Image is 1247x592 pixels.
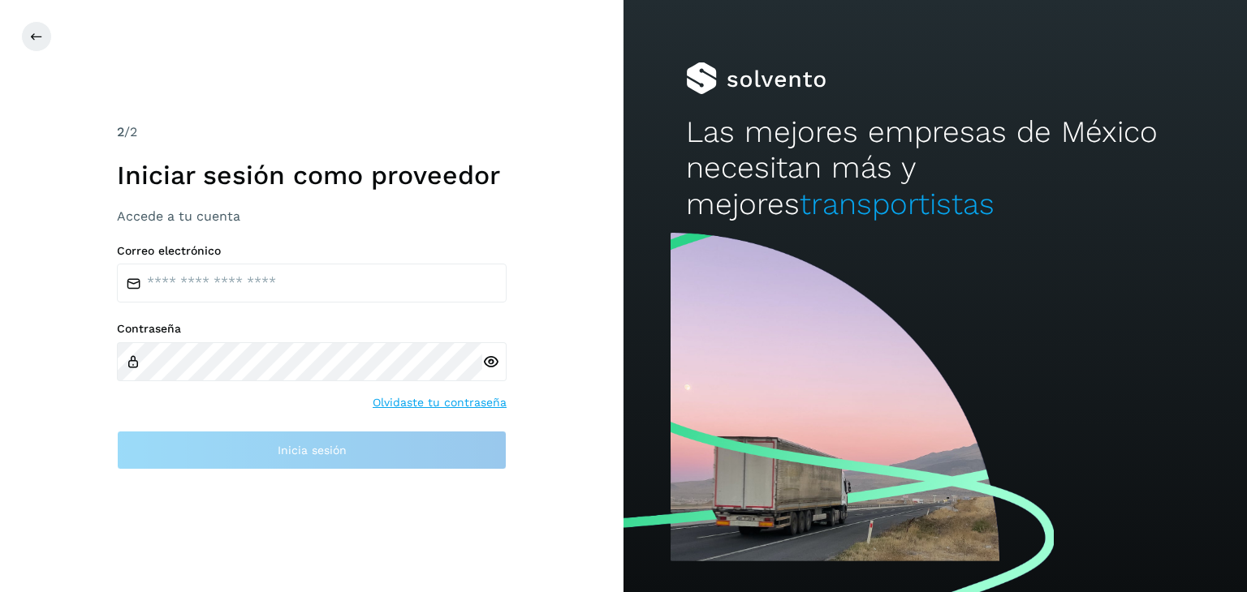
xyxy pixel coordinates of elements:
[117,322,507,336] label: Contraseña
[117,208,507,224] h3: Accede a tu cuenta
[373,394,507,411] a: Olvidaste tu contraseña
[117,431,507,470] button: Inicia sesión
[117,244,507,258] label: Correo electrónico
[278,444,347,456] span: Inicia sesión
[117,124,124,139] span: 2
[117,160,507,191] h1: Iniciar sesión como proveedor
[686,114,1184,222] h2: Las mejores empresas de México necesitan más y mejores
[117,122,507,142] div: /2
[800,187,995,221] span: transportistas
